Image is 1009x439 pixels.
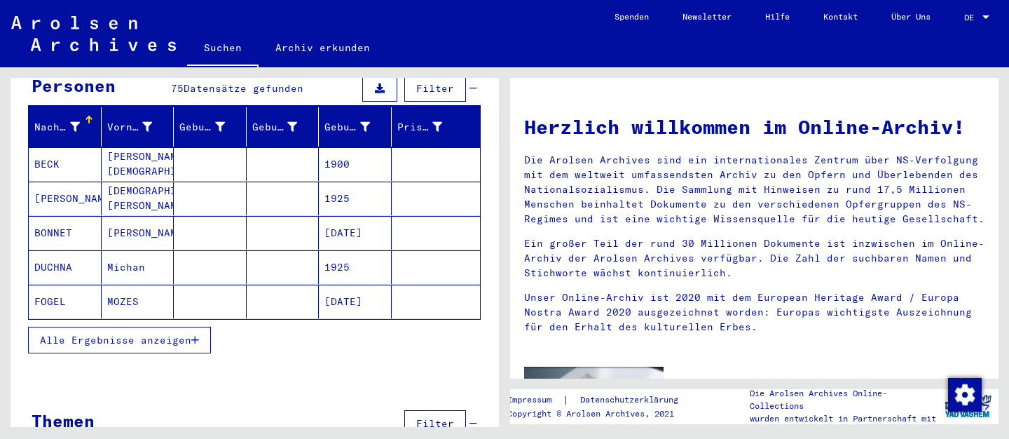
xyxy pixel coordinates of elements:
mat-header-cell: Geburt‏ [247,107,320,147]
button: Alle Ergebnisse anzeigen [28,327,211,353]
div: Geburtsname [179,116,246,138]
div: Nachname [34,120,80,135]
mat-cell: Michan [102,250,174,284]
span: Filter [416,82,454,95]
mat-cell: [PERSON_NAME] [102,216,174,250]
p: Die Arolsen Archives sind ein internationales Zentrum über NS-Verfolgung mit dem weltweit umfasse... [524,153,984,227]
mat-header-cell: Geburtsname [174,107,247,147]
p: Copyright © Arolsen Archives, 2021 [507,407,695,420]
mat-cell: [PERSON_NAME] [29,182,102,215]
div: Geburtsname [179,120,225,135]
a: Impressum [507,393,563,407]
p: Die Arolsen Archives Online-Collections [750,387,938,412]
mat-cell: [PERSON_NAME][DEMOGRAPHIC_DATA] [102,147,174,181]
mat-cell: DUCHNA [29,250,102,284]
div: Prisoner # [397,116,464,138]
span: Datensätze gefunden [184,82,303,95]
p: Unser Online-Archiv ist 2020 mit dem European Heritage Award / Europa Nostra Award 2020 ausgezeic... [524,290,984,335]
a: Datenschutzerklärung [569,393,695,407]
div: Vorname [107,116,174,138]
mat-cell: [DATE] [319,285,392,318]
mat-cell: MOZES [102,285,174,318]
img: Zustimmung ändern [948,378,982,412]
img: Arolsen_neg.svg [11,16,176,51]
mat-header-cell: Nachname [29,107,102,147]
h1: Herzlich willkommen im Online-Archiv! [524,112,984,142]
div: Geburt‏ [252,120,298,135]
mat-cell: 1900 [319,147,392,181]
span: 75 [171,82,184,95]
mat-cell: FOGEL [29,285,102,318]
mat-cell: [DEMOGRAPHIC_DATA][PERSON_NAME] [102,182,174,215]
p: wurden entwickelt in Partnerschaft mit [750,412,938,425]
a: Suchen [187,31,259,67]
mat-header-cell: Geburtsdatum [319,107,392,147]
img: yv_logo.png [942,389,994,424]
p: In einem kurzen Video haben wir für Sie die wichtigsten Tipps für die Suche im Online-Archiv zusa... [685,377,984,421]
mat-cell: BONNET [29,216,102,250]
div: Personen [32,73,116,98]
div: Geburtsdatum [324,116,391,138]
mat-cell: [DATE] [319,216,392,250]
div: | [507,393,695,407]
div: Prisoner # [397,120,443,135]
div: Geburt‏ [252,116,319,138]
div: Nachname [34,116,101,138]
mat-header-cell: Prisoner # [392,107,481,147]
span: DE [964,13,980,22]
div: Geburtsdatum [324,120,370,135]
mat-cell: BECK [29,147,102,181]
div: Vorname [107,120,153,135]
mat-header-cell: Vorname [102,107,174,147]
button: Filter [404,75,466,102]
button: Filter [404,410,466,437]
p: Ein großer Teil der rund 30 Millionen Dokumente ist inzwischen im Online-Archiv der Arolsen Archi... [524,236,984,281]
span: Filter [416,417,454,430]
a: Archiv erkunden [259,31,387,65]
div: Themen [32,408,95,433]
mat-cell: 1925 [319,182,392,215]
span: Alle Ergebnisse anzeigen [40,334,191,346]
mat-cell: 1925 [319,250,392,284]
